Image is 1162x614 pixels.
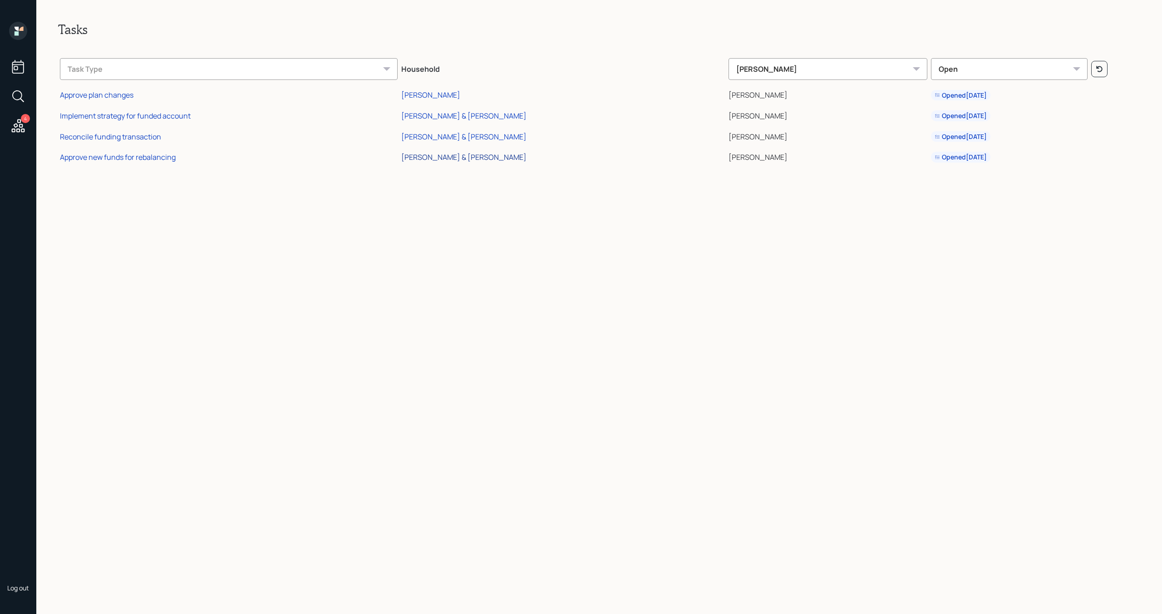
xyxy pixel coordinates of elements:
img: michael-russo-headshot.png [9,555,27,573]
div: Open [931,58,1088,80]
div: Approve new funds for rebalancing [60,152,176,162]
td: [PERSON_NAME] [727,84,930,104]
div: [PERSON_NAME] & [PERSON_NAME] [401,152,527,162]
div: Task Type [60,58,398,80]
div: Log out [7,584,29,592]
div: Approve plan changes [60,90,133,100]
div: [PERSON_NAME] [729,58,928,80]
td: [PERSON_NAME] [727,125,930,146]
div: [PERSON_NAME] & [PERSON_NAME] [401,132,527,142]
div: Opened [DATE] [935,91,987,100]
div: Opened [DATE] [935,153,987,162]
div: Opened [DATE] [935,132,987,141]
div: [PERSON_NAME] & [PERSON_NAME] [401,111,527,121]
h2: Tasks [58,22,1140,37]
td: [PERSON_NAME] [727,145,930,166]
div: Reconcile funding transaction [60,132,161,142]
td: [PERSON_NAME] [727,104,930,125]
div: 4 [21,114,30,123]
div: Implement strategy for funded account [60,111,191,121]
div: Opened [DATE] [935,111,987,120]
th: Household [399,52,727,84]
div: [PERSON_NAME] [401,90,460,100]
